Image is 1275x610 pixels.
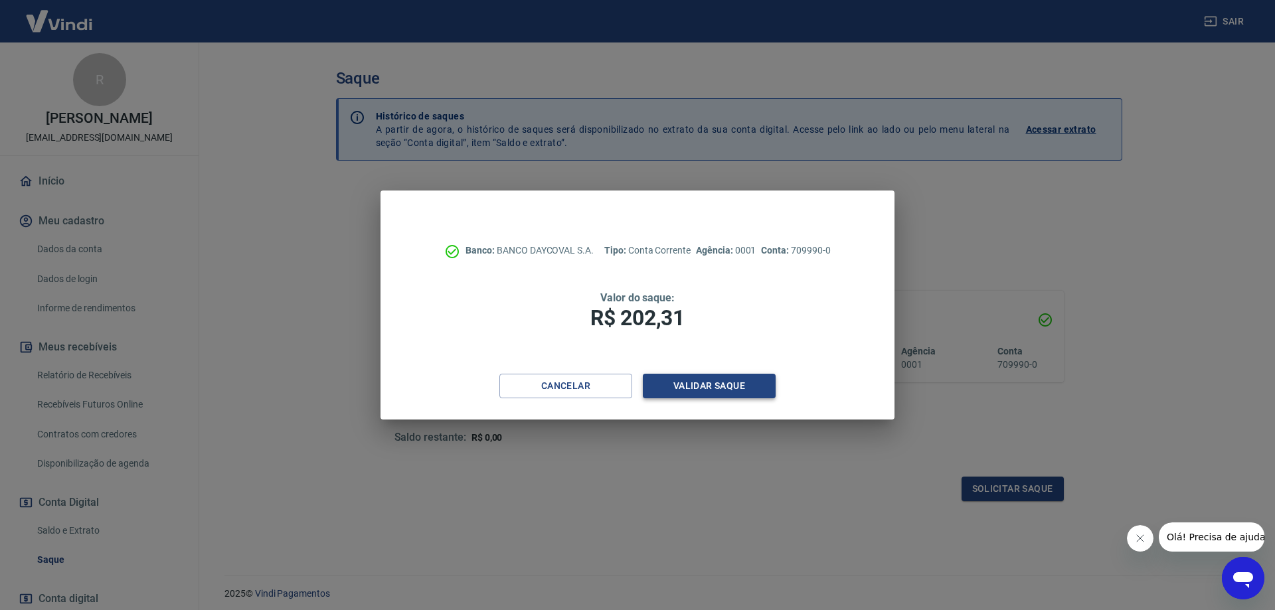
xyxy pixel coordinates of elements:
[1222,557,1264,599] iframe: Botão para abrir a janela de mensagens
[761,245,791,256] span: Conta:
[604,245,628,256] span: Tipo:
[696,245,735,256] span: Agência:
[8,9,112,20] span: Olá! Precisa de ajuda?
[466,244,594,258] p: BANCO DAYCOVAL S.A.
[761,244,830,258] p: 709990-0
[466,245,497,256] span: Banco:
[643,374,776,398] button: Validar saque
[1159,522,1264,552] iframe: Mensagem da empresa
[499,374,632,398] button: Cancelar
[600,291,675,304] span: Valor do saque:
[604,244,691,258] p: Conta Corrente
[1127,525,1153,552] iframe: Fechar mensagem
[696,244,756,258] p: 0001
[590,305,685,331] span: R$ 202,31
